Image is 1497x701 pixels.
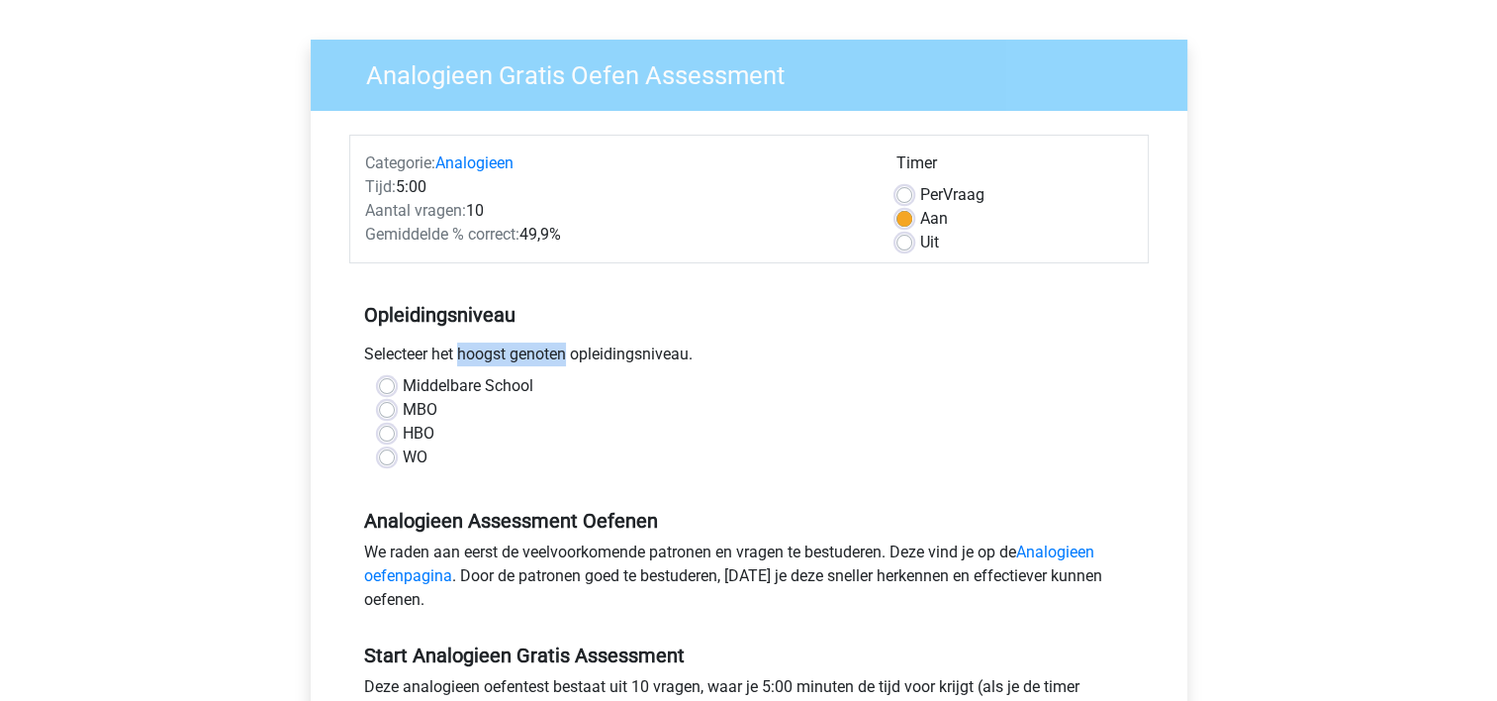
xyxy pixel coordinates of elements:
div: 10 [350,199,882,223]
h5: Analogieen Assessment Oefenen [364,509,1134,533]
div: 49,9% [350,223,882,247]
div: 5:00 [350,175,882,199]
h5: Opleidingsniveau [364,295,1134,335]
span: Per [920,185,943,204]
label: WO [403,446,427,469]
span: Tijd: [365,177,396,196]
label: Middelbare School [403,374,533,398]
span: Gemiddelde % correct: [365,225,519,244]
span: Categorie: [365,153,435,172]
label: HBO [403,422,434,446]
label: Vraag [920,183,984,207]
label: Uit [920,231,939,254]
h3: Analogieen Gratis Oefen Assessment [342,52,1172,91]
div: Selecteer het hoogst genoten opleidingsniveau. [349,343,1149,374]
label: Aan [920,207,948,231]
h5: Start Analogieen Gratis Assessment [364,644,1134,667]
span: Aantal vragen: [365,201,466,220]
div: We raden aan eerst de veelvoorkomende patronen en vragen te bestuderen. Deze vind je op de . Door... [349,541,1149,620]
div: Timer [896,151,1133,183]
a: Analogieen [435,153,514,172]
label: MBO [403,398,437,422]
